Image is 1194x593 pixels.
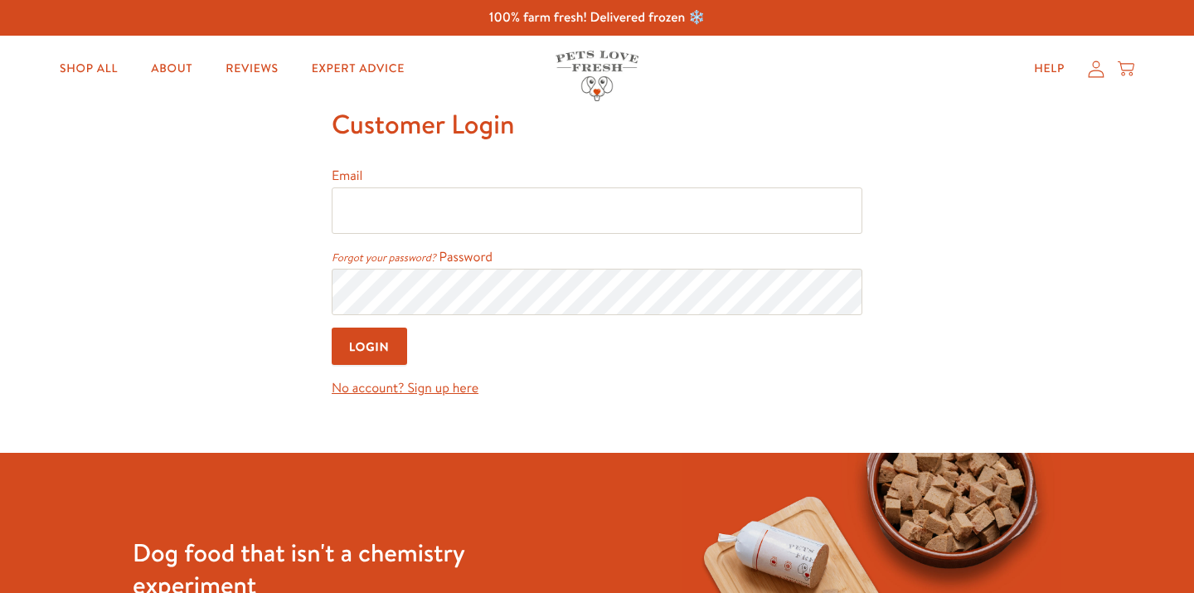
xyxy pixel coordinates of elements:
a: Forgot your password? [332,250,436,265]
a: Reviews [212,52,291,85]
h1: Customer Login [332,102,862,147]
a: Expert Advice [298,52,418,85]
input: Login [332,328,407,365]
a: Shop All [46,52,131,85]
a: Help [1021,52,1078,85]
a: No account? Sign up here [332,379,478,397]
img: Pets Love Fresh [556,51,638,101]
label: Email [332,167,362,185]
label: Password [439,248,493,266]
a: About [138,52,206,85]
